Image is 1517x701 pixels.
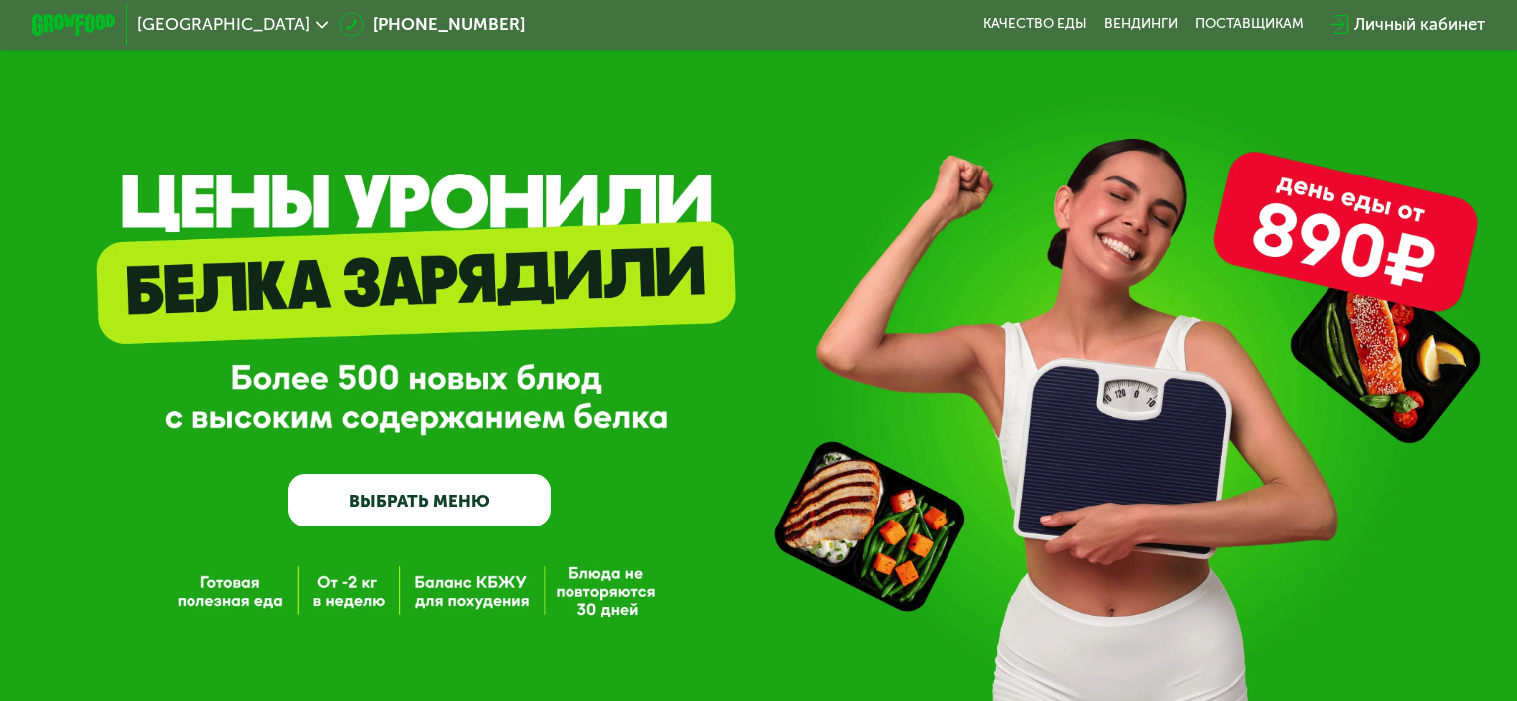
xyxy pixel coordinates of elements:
[288,474,551,526] a: ВЫБРАТЬ МЕНЮ
[1354,12,1485,37] div: Личный кабинет
[339,12,525,37] a: [PHONE_NUMBER]
[1195,16,1304,33] div: поставщикам
[1104,16,1178,33] a: Вендинги
[137,16,310,33] span: [GEOGRAPHIC_DATA]
[983,16,1087,33] a: Качество еды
